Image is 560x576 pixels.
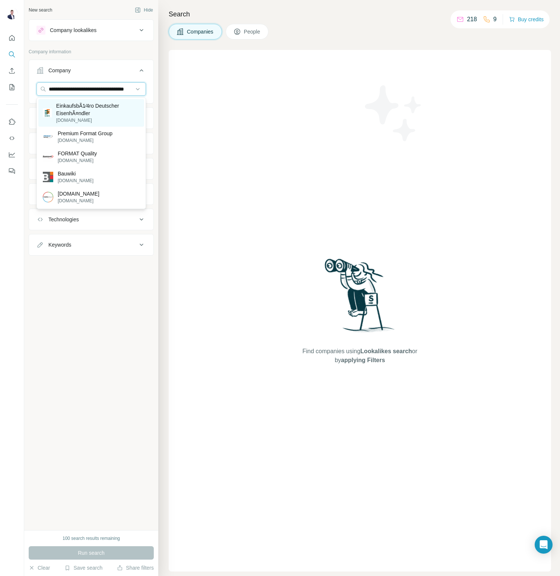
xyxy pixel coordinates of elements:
[29,236,153,254] button: Keywords
[50,26,96,34] div: Company lookalikes
[64,564,102,572] button: Save search
[48,67,71,74] div: Company
[43,152,53,162] img: FORMAT Quality
[6,164,18,178] button: Feedback
[29,7,52,13] div: New search
[341,357,385,363] span: applying Filters
[509,14,544,25] button: Buy credits
[63,535,120,542] div: 100 search results remaining
[48,241,71,249] div: Keywords
[6,148,18,161] button: Dashboard
[6,115,18,129] button: Use Surfe on LinkedIn
[29,564,50,572] button: Clear
[58,130,112,137] p: Premium Format Group
[321,257,399,340] img: Surfe Illustration - Woman searching with binoculars
[6,31,18,45] button: Quick start
[43,192,53,202] img: mieteplus.de
[48,216,79,223] div: Technologies
[493,15,497,24] p: 9
[29,211,153,228] button: Technologies
[6,7,18,19] img: Avatar
[360,348,412,354] span: Lookalikes search
[244,28,261,35] span: People
[29,160,153,178] button: Annual revenue ($)
[29,134,153,152] button: HQ location
[29,185,153,203] button: Employees (size)
[6,80,18,94] button: My lists
[130,4,158,16] button: Hide
[29,61,153,82] button: Company
[58,150,97,157] p: FORMAT Quality
[467,15,477,24] p: 218
[43,172,53,182] img: Bauwiki
[6,48,18,61] button: Search
[58,170,93,177] p: Bauwiki
[43,108,52,117] img: EinkaufsbÃ1⁄4ro Deutscher EisenhÃ¤ndler
[58,137,112,144] p: [DOMAIN_NAME]
[56,117,140,124] p: [DOMAIN_NAME]
[300,347,419,365] span: Find companies using or by
[58,197,99,204] p: [DOMAIN_NAME]
[360,80,427,147] img: Surfe Illustration - Stars
[58,157,97,164] p: [DOMAIN_NAME]
[29,48,154,55] p: Company information
[169,9,551,19] h4: Search
[6,132,18,145] button: Use Surfe API
[117,564,154,572] button: Share filters
[58,177,93,184] p: [DOMAIN_NAME]
[6,64,18,77] button: Enrich CSV
[29,109,153,127] button: Industry
[43,132,53,142] img: Premium Format Group
[29,21,153,39] button: Company lookalikes
[535,536,553,554] div: Open Intercom Messenger
[58,190,99,197] p: [DOMAIN_NAME]
[187,28,214,35] span: Companies
[56,102,140,117] p: EinkaufsbÃ1⁄4ro Deutscher EisenhÃ¤ndler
